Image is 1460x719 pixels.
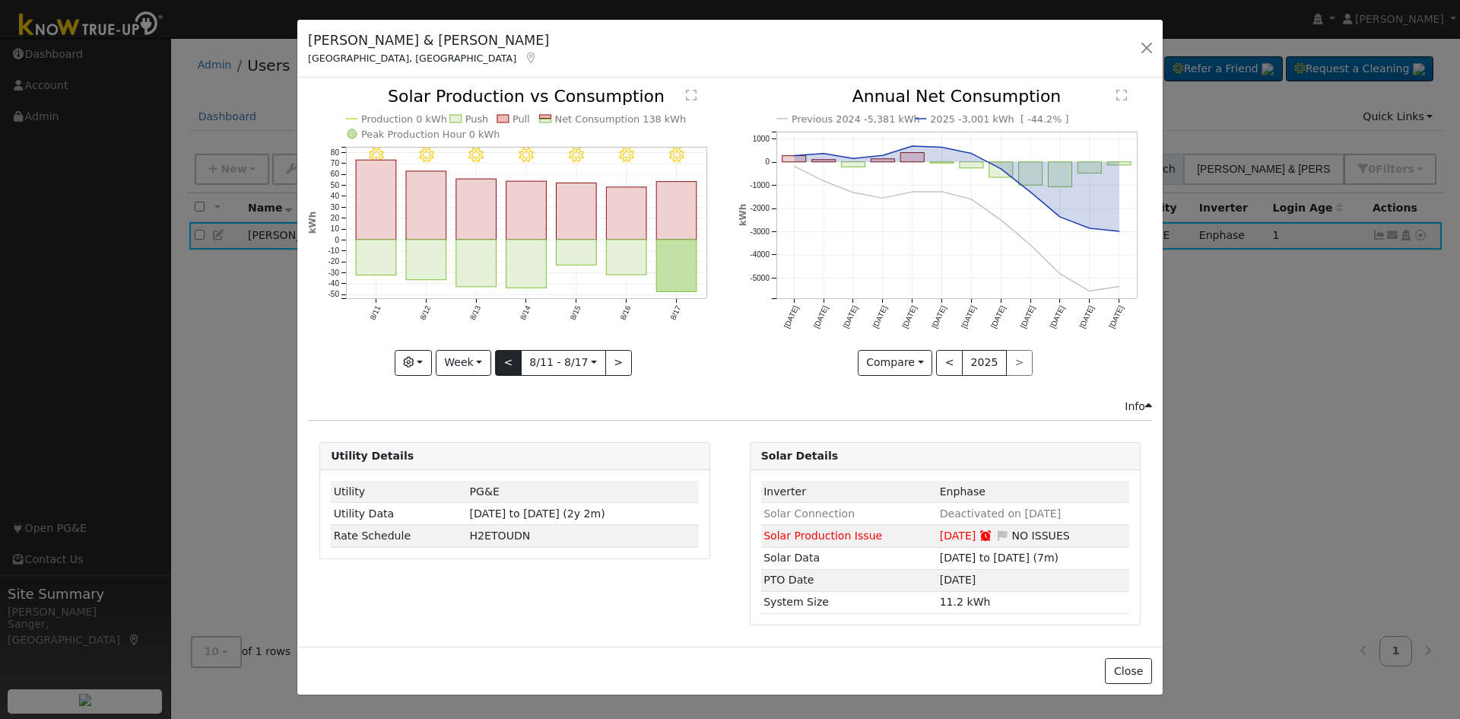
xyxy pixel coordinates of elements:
text: [DATE] [871,304,888,329]
span: [DATE] to [DATE] (2y 2m) [470,507,605,520]
text: [DATE] [1107,304,1125,329]
span: ID: 4436797, authorized: 08/17/23 [940,485,985,498]
text:  [1116,89,1127,101]
rect: onclick="" [406,171,446,240]
i: 8/15 - Clear [569,148,584,163]
text: -30 [328,269,340,277]
circle: onclick="" [1116,284,1122,290]
rect: onclick="" [406,240,446,280]
span: Solar Connection [763,507,855,520]
div: Info [1125,399,1152,415]
h5: [PERSON_NAME] & [PERSON_NAME] [308,30,549,50]
a: Snooze expired 02/03/2025 [979,530,992,542]
td: Utility Data [331,503,467,525]
circle: onclick="" [938,145,944,151]
text: Solar Production vs Consumption [388,87,665,106]
span: 11.2 kWh [940,596,991,608]
span: P [470,530,531,542]
text: kWh [307,212,318,234]
rect: onclick="" [811,160,835,162]
button: Week [436,350,491,376]
td: Rate Schedule [331,525,467,547]
text: Push [465,113,489,125]
text: Net Consumption 138 kWh [555,113,687,125]
text: 8/13 [468,304,482,322]
rect: onclick="" [930,162,954,164]
span: Deactivated on [DATE] [940,507,1061,520]
i: 8/16 - Clear [619,148,634,163]
td: Inverter [761,481,938,503]
circle: onclick="" [909,143,915,149]
text: -2000 [750,205,770,213]
circle: onclick="" [938,189,944,195]
text: 8/15 [569,304,582,322]
circle: onclick="" [1057,271,1063,277]
span: [DATE] to [DATE] (7m) [940,552,1058,564]
text: 30 [331,203,340,212]
text: -5000 [750,274,770,282]
i: 8/17 - Clear [669,148,684,163]
rect: onclick="" [657,182,697,240]
button: < [495,350,522,376]
text: 2025 -3,001 kWh [ -44.2% ] [930,113,1068,125]
circle: onclick="" [880,196,886,202]
circle: onclick="" [998,218,1004,224]
text: 50 [331,181,340,189]
td: PTO Date [761,569,938,591]
text: 60 [331,170,340,179]
button: Close [1105,658,1151,684]
i: 8/11 - Clear [369,148,384,163]
text: -3000 [750,227,770,236]
text: Annual Net Consumption [852,87,1061,106]
rect: onclick="" [1048,162,1071,187]
text: 10 [331,225,340,234]
circle: onclick="" [850,189,856,196]
text: 70 [331,160,340,168]
span: [DATE] [940,530,976,542]
span: [DATE] [940,574,976,586]
text: -40 [328,280,340,288]
rect: onclick="" [782,156,805,162]
circle: onclick="" [1027,242,1033,248]
i: 8/12 - Clear [419,148,434,163]
rect: onclick="" [657,240,697,292]
circle: onclick="" [1087,288,1093,294]
a: Map [524,52,538,64]
button: 2025 [962,350,1007,376]
text: [DATE] [841,304,859,329]
circle: onclick="" [791,153,797,159]
button: 8/11 - 8/17 [521,350,606,376]
text: Production 0 kWh [361,113,447,125]
circle: onclick="" [968,151,974,157]
circle: onclick="" [850,156,856,162]
circle: onclick="" [1057,215,1063,221]
text: 80 [331,148,340,157]
circle: onclick="" [1027,189,1033,196]
text:  [686,89,697,101]
text: [DATE] [900,304,918,329]
rect: onclick="" [356,240,396,275]
text: [DATE] [960,304,977,329]
text: [DATE] [811,304,829,329]
rect: onclick="" [557,240,597,265]
rect: onclick="" [960,162,983,168]
text: [DATE] [930,304,947,329]
text: 0 [335,236,340,244]
text: Pull [513,113,530,125]
text: -50 [328,291,340,299]
button: > [605,350,632,376]
text: -20 [328,258,340,266]
strong: Solar Details [761,450,838,462]
text: -4000 [750,251,770,259]
td: Utility [331,481,467,503]
circle: onclick="" [880,153,886,159]
span: [GEOGRAPHIC_DATA], [GEOGRAPHIC_DATA] [308,52,516,64]
td: Solar Data [761,547,938,569]
td: System Size [761,591,938,613]
rect: onclick="" [1018,162,1042,186]
rect: onclick="" [506,240,547,288]
text: kWh [738,204,748,227]
circle: onclick="" [1116,229,1122,235]
circle: onclick="" [998,166,1004,172]
circle: onclick="" [1087,225,1093,231]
